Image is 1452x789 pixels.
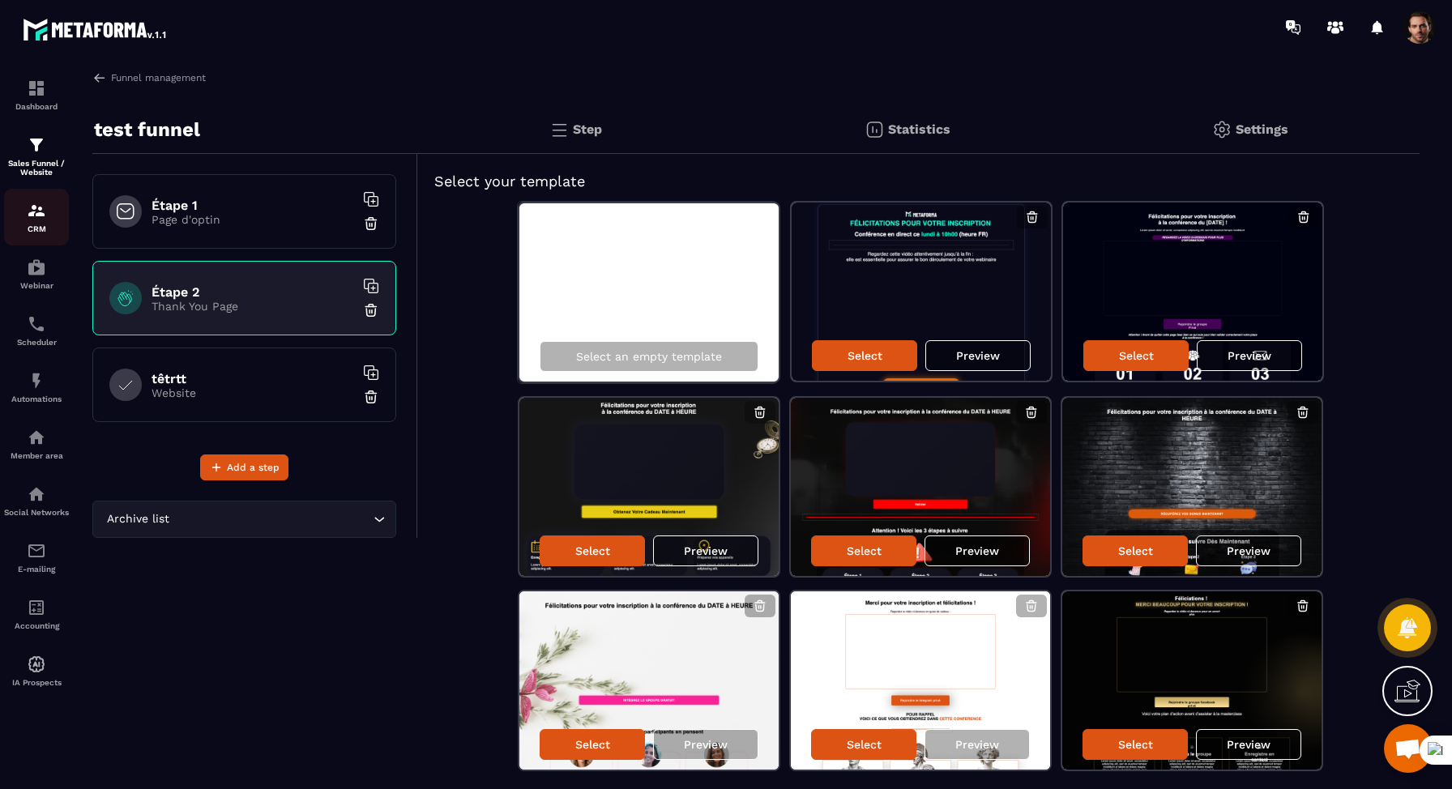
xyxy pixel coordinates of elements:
p: Dashboard [4,102,69,111]
a: automationsautomationsAutomations [4,359,69,416]
span: Archive list [103,510,173,528]
p: Select [1119,349,1154,362]
p: Member area [4,451,69,460]
p: Preview [684,738,728,751]
img: trash [363,302,379,318]
img: email [27,541,46,561]
input: Search for option [173,510,369,528]
a: accountantaccountantAccounting [4,586,69,642]
p: Select [848,349,882,362]
p: Scheduler [4,338,69,347]
a: emailemailE-mailing [4,529,69,586]
p: CRM [4,224,69,233]
h5: Select your template [434,170,1403,193]
a: formationformationCRM [4,189,69,245]
p: Preview [956,349,1000,362]
img: bars.0d591741.svg [549,120,569,139]
img: automations [27,428,46,447]
p: Accounting [4,621,69,630]
img: formation [27,201,46,220]
a: automationsautomationsWebinar [4,245,69,302]
p: Automations [4,394,69,403]
img: image [791,398,1050,576]
img: arrow [92,70,107,85]
p: test funnel [94,113,200,146]
h6: Étape 2 [152,284,354,300]
img: scheduler [27,314,46,334]
a: Funnel management [92,70,206,85]
p: Select [1118,544,1153,557]
p: Preview [684,544,728,557]
img: trash [363,215,379,232]
img: automations [27,655,46,674]
a: formationformationSales Funnel / Website [4,123,69,189]
p: Select [575,738,610,751]
a: social-networksocial-networkSocial Networks [4,472,69,529]
img: image [791,591,1050,770]
a: formationformationDashboard [4,66,69,123]
h6: têtrtt [152,371,354,386]
p: Preview [1227,544,1270,557]
button: Add a step [200,454,288,480]
p: Preview [955,738,999,751]
img: trash [363,389,379,405]
p: Preview [1228,349,1271,362]
p: Sales Funnel / Website [4,159,69,177]
p: Social Networks [4,508,69,517]
a: schedulerschedulerScheduler [4,302,69,359]
img: image [1062,398,1322,576]
img: automations [27,371,46,390]
img: social-network [27,484,46,504]
p: Select an empty template [576,350,722,363]
p: Statistics [888,122,950,137]
p: Preview [955,544,999,557]
img: formation [27,79,46,98]
img: image [1062,591,1322,770]
p: Select [847,544,882,557]
div: Search for option [92,501,396,538]
img: image [519,398,779,576]
p: Webinar [4,281,69,290]
img: stats.20deebd0.svg [865,120,884,139]
p: Thank You Page [152,300,354,313]
img: image [1063,203,1322,381]
img: formation [27,135,46,155]
img: logo [23,15,169,44]
p: Select [575,544,610,557]
a: automationsautomationsMember area [4,416,69,472]
p: E-mailing [4,565,69,574]
p: Step [573,122,602,137]
img: accountant [27,598,46,617]
img: image [792,203,1051,381]
a: Mở cuộc trò chuyện [1384,724,1433,773]
p: Preview [1227,738,1270,751]
h6: Étape 1 [152,198,354,213]
p: Page d'optin [152,213,354,226]
p: Select [1118,738,1153,751]
p: Settings [1236,122,1288,137]
p: IA Prospects [4,678,69,687]
p: Website [152,386,354,399]
img: automations [27,258,46,277]
img: image [519,591,779,770]
span: Add a step [227,459,280,476]
p: Select [847,738,882,751]
img: setting-gr.5f69749f.svg [1212,120,1232,139]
